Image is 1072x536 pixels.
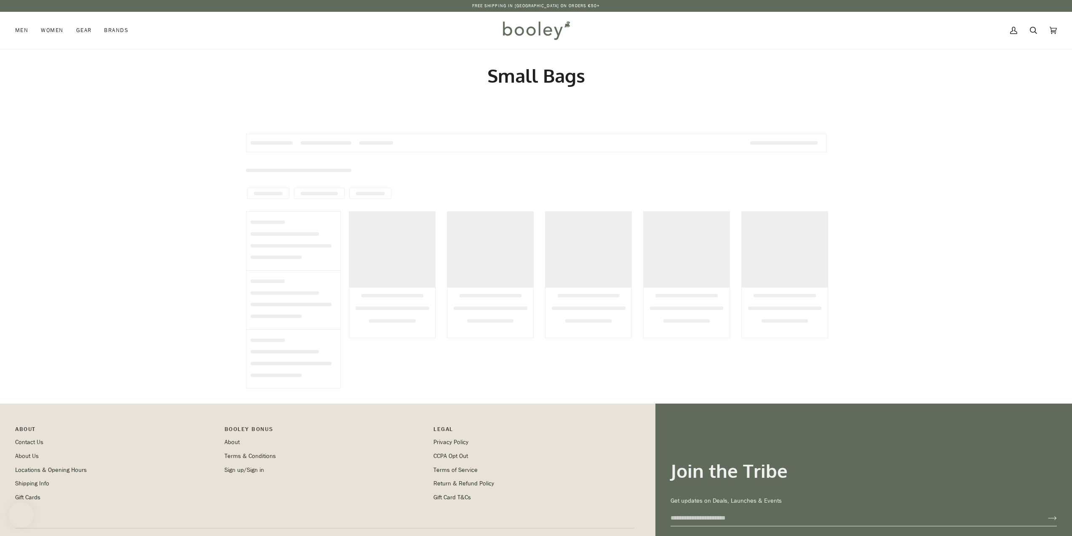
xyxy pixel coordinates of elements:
[15,479,49,488] a: Shipping Info
[104,26,128,35] span: Brands
[15,452,39,460] a: About Us
[15,425,216,438] p: Pipeline_Footer Main
[433,479,494,488] a: Return & Refund Policy
[671,496,1057,506] p: Get updates on Deals, Launches & Events
[433,438,468,446] a: Privacy Policy
[70,12,98,49] a: Gear
[15,12,35,49] a: Men
[671,459,1057,482] h3: Join the Tribe
[433,452,468,460] a: CCPA Opt Out
[15,466,87,474] a: Locations & Opening Hours
[15,438,43,446] a: Contact Us
[499,18,573,43] img: Booley
[225,438,240,446] a: About
[472,3,600,9] p: Free Shipping in [GEOGRAPHIC_DATA] on Orders €50+
[246,64,826,87] h1: Small Bags
[8,502,34,528] iframe: Button to open loyalty program pop-up
[15,493,40,501] a: Gift Cards
[225,466,264,474] a: Sign up/Sign in
[671,510,1035,526] input: your-email@example.com
[433,466,478,474] a: Terms of Service
[35,12,70,49] a: Women
[76,26,92,35] span: Gear
[225,452,276,460] a: Terms & Conditions
[1035,512,1057,525] button: Join
[433,493,471,501] a: Gift Card T&Cs
[98,12,135,49] a: Brands
[225,425,425,438] p: Booley Bonus
[433,425,634,438] p: Pipeline_Footer Sub
[41,26,63,35] span: Women
[15,26,28,35] span: Men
